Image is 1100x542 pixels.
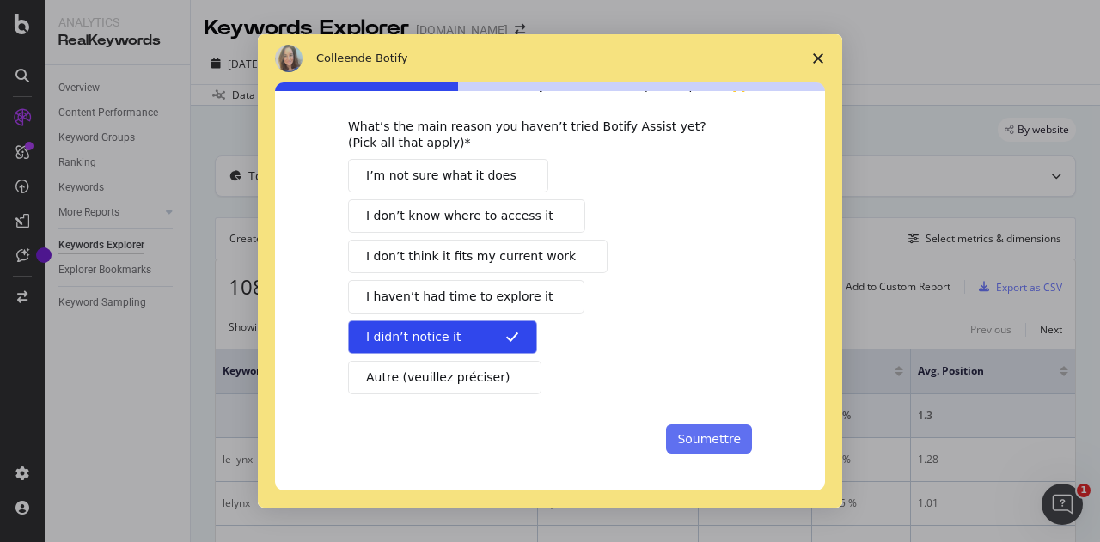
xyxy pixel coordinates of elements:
span: Autre (veuillez préciser) [366,368,510,387]
button: Soumettre [666,424,752,454]
span: de Botify [358,52,408,64]
span: I’m not sure what it does [366,167,516,185]
button: Autre (veuillez préciser) [348,361,541,394]
img: Profile image for Colleen [275,45,302,72]
span: Colleen [316,52,358,64]
button: I didn’t notice it [348,320,537,354]
button: I haven’t had time to explore it [348,280,584,314]
span: Fermer l'enquête [794,34,842,82]
span: I haven’t had time to explore it [366,288,553,306]
button: I don’t think it fits my current work [348,240,608,273]
button: I’m not sure what it does [348,159,548,192]
span: I don’t think it fits my current work [366,247,576,265]
span: I don’t know where to access it [366,207,553,225]
button: I don’t know where to access it [348,199,585,233]
div: What’s the main reason you haven’t tried Botify Assist yet? (Pick all that apply) [348,119,726,149]
span: I didn’t notice it [366,328,461,346]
